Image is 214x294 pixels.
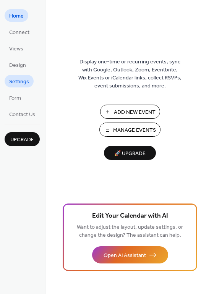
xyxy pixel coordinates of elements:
a: Design [5,58,31,71]
span: Open AI Assistant [104,252,146,260]
a: Contact Us [5,108,40,120]
span: Home [9,12,24,20]
button: Manage Events [99,123,160,137]
span: Views [9,45,23,53]
a: Connect [5,26,34,38]
span: Display one-time or recurring events, sync with Google, Outlook, Zoom, Eventbrite, Wix Events or ... [78,58,182,90]
span: Form [9,94,21,102]
a: Form [5,91,26,104]
a: Views [5,42,28,55]
a: Settings [5,75,34,87]
span: Upgrade [10,136,34,144]
span: Want to adjust the layout, update settings, or change the design? The assistant can help. [77,222,183,241]
button: Upgrade [5,132,40,146]
span: Add New Event [114,108,156,116]
span: Contact Us [9,111,35,119]
span: Edit Your Calendar with AI [92,211,168,221]
span: Design [9,61,26,69]
span: Manage Events [113,126,156,134]
button: Open AI Assistant [92,246,168,263]
span: 🚀 Upgrade [109,149,151,159]
button: Add New Event [100,105,160,119]
a: Home [5,9,28,22]
button: 🚀 Upgrade [104,146,156,160]
span: Connect [9,29,29,37]
span: Settings [9,78,29,86]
